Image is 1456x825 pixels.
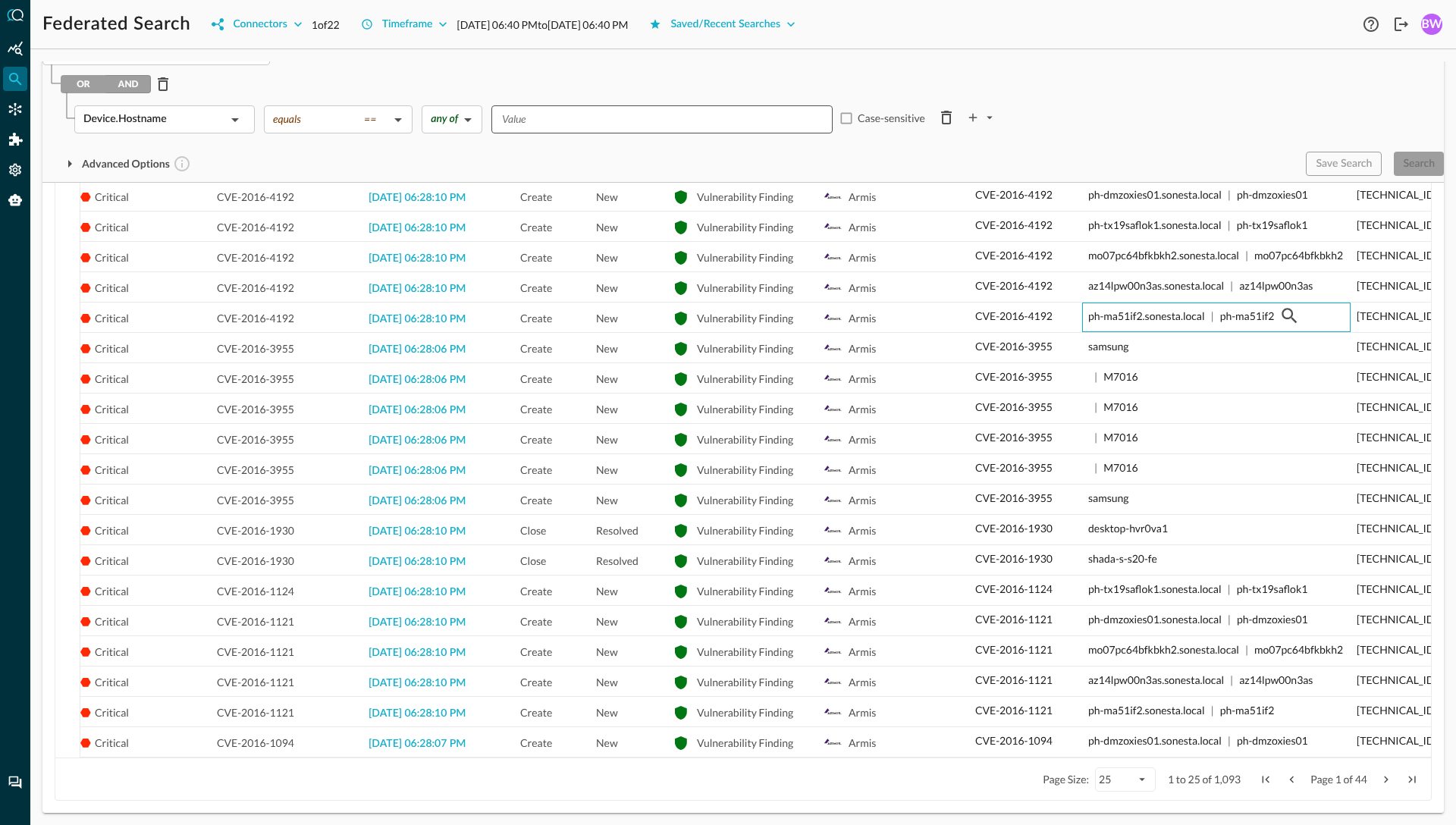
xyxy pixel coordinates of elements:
div: Armis [849,425,876,455]
div: Critical [95,364,129,394]
span: Create [520,637,552,667]
p: az14lpw00n3as [1239,278,1313,293]
span: New [596,212,618,243]
p: [TECHNICAL_ID] [1357,217,1437,233]
p: CVE-2016-3955 [975,399,1053,415]
span: 1,093 [1214,773,1241,786]
span: Create [520,394,552,425]
div: Vulnerability Finding [697,243,793,273]
p: CVE-2016-1094 [975,732,1053,748]
button: Timeframe [352,12,457,36]
span: [DATE] 06:28:10 PM [369,526,466,537]
p: | [1211,702,1214,718]
span: 1 [1168,773,1174,786]
p: | [1094,429,1097,445]
p: ph-dmzoxies01 [1237,611,1308,627]
span: New [596,607,618,637]
div: Vulnerability Finding [697,364,793,394]
p: ph-tx19saflok1.sonesta.local [1088,217,1222,233]
span: CVE-2016-3955 [217,364,294,394]
p: mo07pc64bfkbkh2 [1254,641,1343,657]
p: CVE-2016-1930 [975,520,1053,536]
span: CVE-2016-1121 [217,698,294,728]
div: Vulnerability Finding [697,728,793,758]
div: Page Size: [1043,773,1089,786]
button: Connectors [202,12,311,36]
div: Summary Insights [3,36,27,61]
p: CVE-2016-1930 [975,551,1053,566]
p: | [1228,217,1231,233]
div: Armis [849,698,876,728]
p: M7016 [1103,429,1137,445]
p: CVE-2016-1121 [975,702,1053,718]
svg: Armis Centrix [824,734,842,752]
p: | [1228,581,1231,597]
div: Critical [95,576,129,607]
div: Armis [849,243,876,273]
span: Create [520,607,552,637]
span: CVE-2016-3955 [217,425,294,455]
p: M7016 [1103,369,1137,384]
span: Close [520,546,546,576]
div: Critical [95,243,129,273]
span: New [596,455,618,485]
p: | [1245,641,1248,657]
svg: Armis Centrix [824,491,842,510]
span: 25 [1188,773,1200,786]
div: Vulnerability Finding [697,394,793,425]
p: CVE-2016-3955 [975,429,1053,445]
span: Resolved [596,516,639,546]
svg: Armis Centrix [824,431,842,449]
span: New [596,667,618,698]
span: CVE-2016-1930 [217,516,294,546]
div: Vulnerability Finding [697,303,793,334]
p: | [1230,672,1233,688]
span: Create [520,303,552,334]
div: Vulnerability Finding [697,576,793,607]
div: First Page [1259,773,1272,786]
p: ph-tx19saflok1.sonesta.local [1088,581,1222,597]
div: Settings [3,158,27,182]
div: Armis [849,394,876,425]
span: New [596,485,618,516]
span: New [596,698,618,728]
div: Critical [95,273,129,303]
p: az14lpw00n3as [1239,672,1313,688]
span: [DATE] 06:28:10 PM [369,253,466,264]
span: 44 [1355,773,1367,786]
p: | [1228,732,1231,748]
span: Close [520,516,546,546]
span: Create [520,425,552,455]
span: to [1176,773,1186,786]
div: BW [1421,14,1442,35]
span: CVE-2016-4192 [217,182,294,212]
svg: Armis Centrix [824,643,842,661]
span: New [596,728,618,758]
p: | [1094,369,1097,384]
p: CVE-2016-4192 [975,217,1053,233]
div: Armis [849,728,876,758]
div: Connectors [233,15,287,34]
svg: Armis Centrix [824,340,842,358]
span: Create [520,698,552,728]
p: [TECHNICAL_ID] [1357,247,1437,263]
p: [TECHNICAL_ID] [1357,490,1437,506]
div: any of [431,111,458,125]
p: CVE-2016-1121 [975,611,1053,627]
div: Vulnerability Finding [697,637,793,667]
div: Advanced Options [82,155,191,174]
div: Connectors [3,97,27,121]
p: M7016 [1103,399,1137,415]
p: [TECHNICAL_ID] [1357,369,1437,384]
p: CVE-2016-1121 [975,672,1053,688]
div: Last Page [1405,773,1419,786]
p: ph-ma51if2.sonesta.local [1088,308,1205,324]
span: CVE-2016-1121 [217,607,294,637]
p: CVE-2016-4192 [975,187,1053,202]
span: [DATE] 06:28:10 PM [369,557,466,567]
div: Timeframe [382,15,433,34]
p: mo07pc64bfkbkh2.sonesta.local [1088,247,1239,263]
div: Previous Page [1285,773,1298,786]
span: [DATE] 06:28:10 PM [369,617,466,628]
span: Create [520,243,552,273]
